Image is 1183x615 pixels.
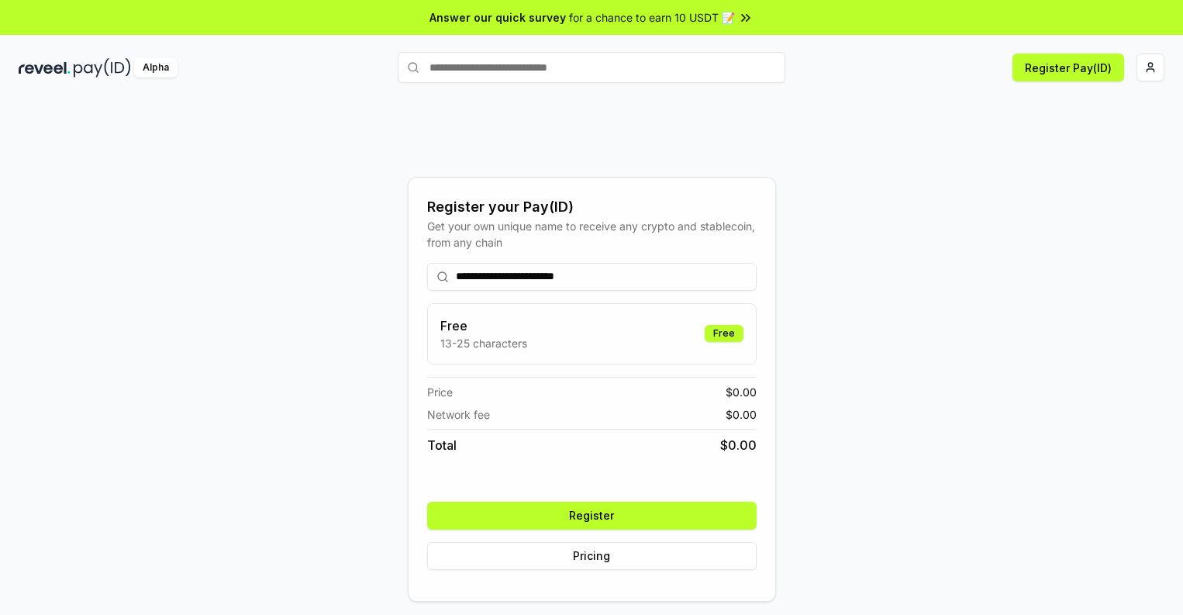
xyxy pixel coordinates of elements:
[726,406,757,423] span: $ 0.00
[427,502,757,530] button: Register
[427,542,757,570] button: Pricing
[720,436,757,454] span: $ 0.00
[440,335,527,351] p: 13-25 characters
[74,58,131,78] img: pay_id
[726,384,757,400] span: $ 0.00
[427,436,457,454] span: Total
[569,9,735,26] span: for a chance to earn 10 USDT 📝
[440,316,527,335] h3: Free
[427,196,757,218] div: Register your Pay(ID)
[427,406,490,423] span: Network fee
[134,58,178,78] div: Alpha
[19,58,71,78] img: reveel_dark
[427,218,757,250] div: Get your own unique name to receive any crypto and stablecoin, from any chain
[427,384,453,400] span: Price
[1012,54,1124,81] button: Register Pay(ID)
[705,325,743,342] div: Free
[429,9,566,26] span: Answer our quick survey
